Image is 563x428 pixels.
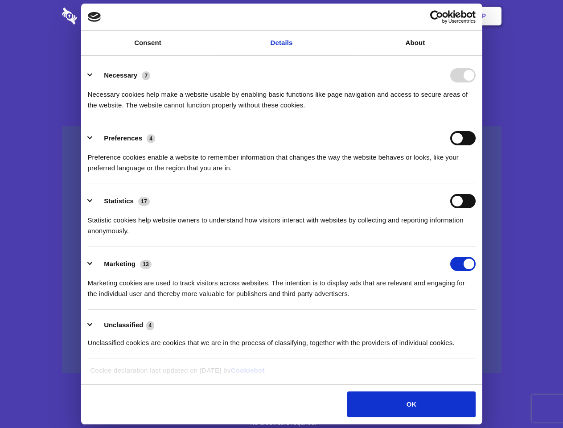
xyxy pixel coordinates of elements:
div: Cookie declaration last updated on [DATE] by [83,365,480,383]
div: Preference cookies enable a website to remember information that changes the way the website beha... [88,145,476,173]
a: Pricing [262,2,300,30]
label: Necessary [104,71,137,79]
div: Marketing cookies are used to track visitors across websites. The intention is to display ads tha... [88,271,476,299]
img: logo-wordmark-white-trans-d4663122ce5f474addd5e946df7df03e33cb6a1c49d2221995e7729f52c070b2.svg [62,8,138,25]
iframe: Drift Widget Chat Controller [518,383,552,417]
a: Details [215,31,349,55]
button: OK [347,391,475,417]
a: Login [404,2,443,30]
a: About [349,31,482,55]
button: Statistics (17) [88,194,156,208]
span: 7 [142,71,150,80]
div: Unclassified cookies are cookies that we are in the process of classifying, together with the pro... [88,331,476,348]
div: Necessary cookies help make a website usable by enabling basic functions like page navigation and... [88,82,476,111]
button: Marketing (13) [88,257,157,271]
a: Cookiebot [231,366,265,374]
span: 4 [147,134,155,143]
button: Necessary (7) [88,68,156,82]
span: 4 [146,321,155,330]
a: Consent [81,31,215,55]
h1: Eliminate Slack Data Loss. [62,40,501,72]
div: Statistic cookies help website owners to understand how visitors interact with websites by collec... [88,208,476,236]
a: Contact [362,2,403,30]
h4: Auto-redaction of sensitive data, encrypted data sharing and self-destructing private chats. Shar... [62,81,501,111]
button: Preferences (4) [88,131,161,145]
label: Statistics [104,197,134,205]
label: Marketing [104,260,136,267]
span: 17 [138,197,150,206]
a: Wistia video thumbnail [62,126,501,373]
a: Usercentrics Cookiebot - opens in a new window [398,10,476,24]
img: logo [88,12,101,22]
span: 13 [140,260,152,269]
button: Unclassified (4) [88,320,160,331]
label: Preferences [104,134,142,142]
